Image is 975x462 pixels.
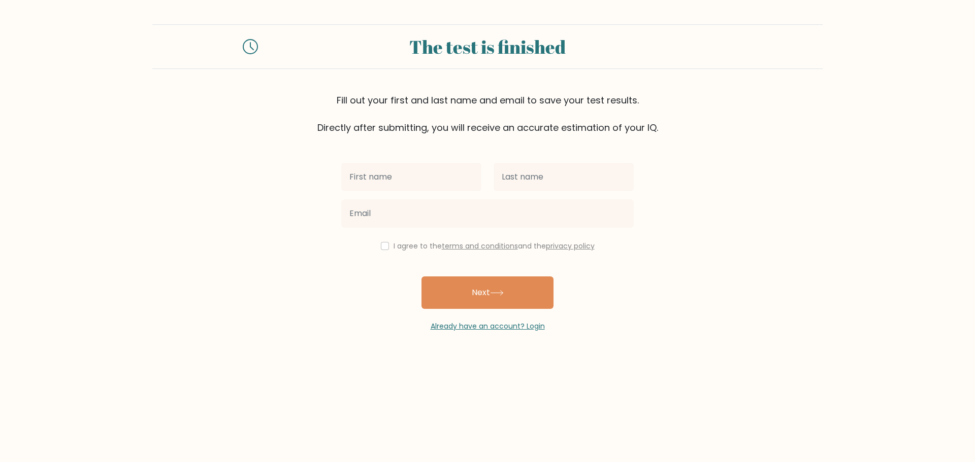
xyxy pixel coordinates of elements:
[341,163,481,191] input: First name
[152,93,823,134] div: Fill out your first and last name and email to save your test results. Directly after submitting,...
[494,163,634,191] input: Last name
[394,241,595,251] label: I agree to the and the
[421,276,554,309] button: Next
[546,241,595,251] a: privacy policy
[442,241,518,251] a: terms and conditions
[431,321,545,331] a: Already have an account? Login
[270,33,705,60] div: The test is finished
[341,199,634,228] input: Email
